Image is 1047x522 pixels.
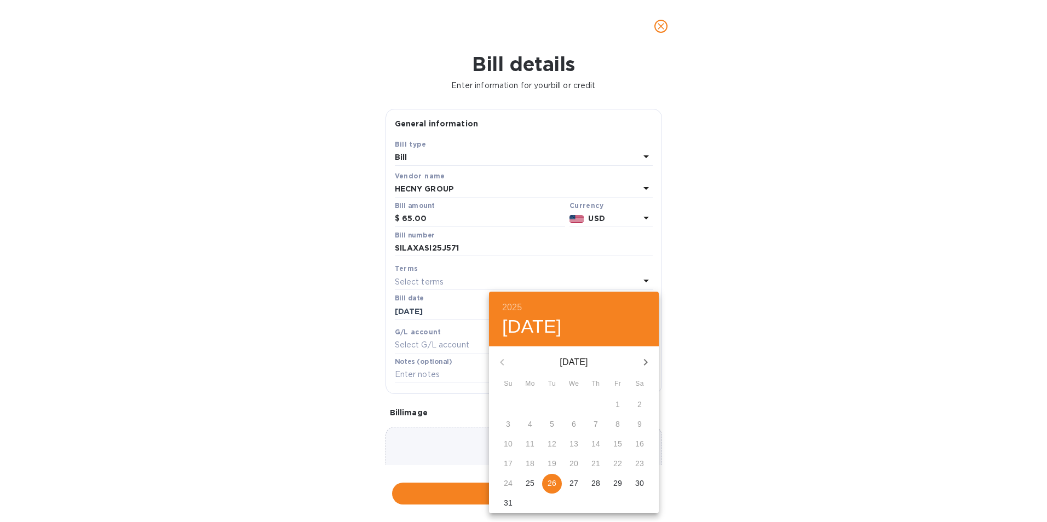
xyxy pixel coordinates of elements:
p: [DATE] [515,356,632,369]
p: 29 [613,478,622,489]
button: 31 [498,494,518,513]
button: 27 [564,474,584,494]
p: 26 [548,478,556,489]
p: 28 [591,478,600,489]
button: 26 [542,474,562,494]
span: Mo [520,379,540,390]
p: 27 [569,478,578,489]
button: 2025 [502,300,522,315]
button: 28 [586,474,606,494]
button: 30 [630,474,649,494]
span: Su [498,379,518,390]
span: Th [586,379,606,390]
span: Fr [608,379,628,390]
button: [DATE] [502,315,562,338]
p: 30 [635,478,644,489]
button: 25 [520,474,540,494]
p: 25 [526,478,534,489]
p: 31 [504,497,513,508]
span: Sa [630,379,649,390]
span: We [564,379,584,390]
button: 29 [608,474,628,494]
span: Tu [542,379,562,390]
